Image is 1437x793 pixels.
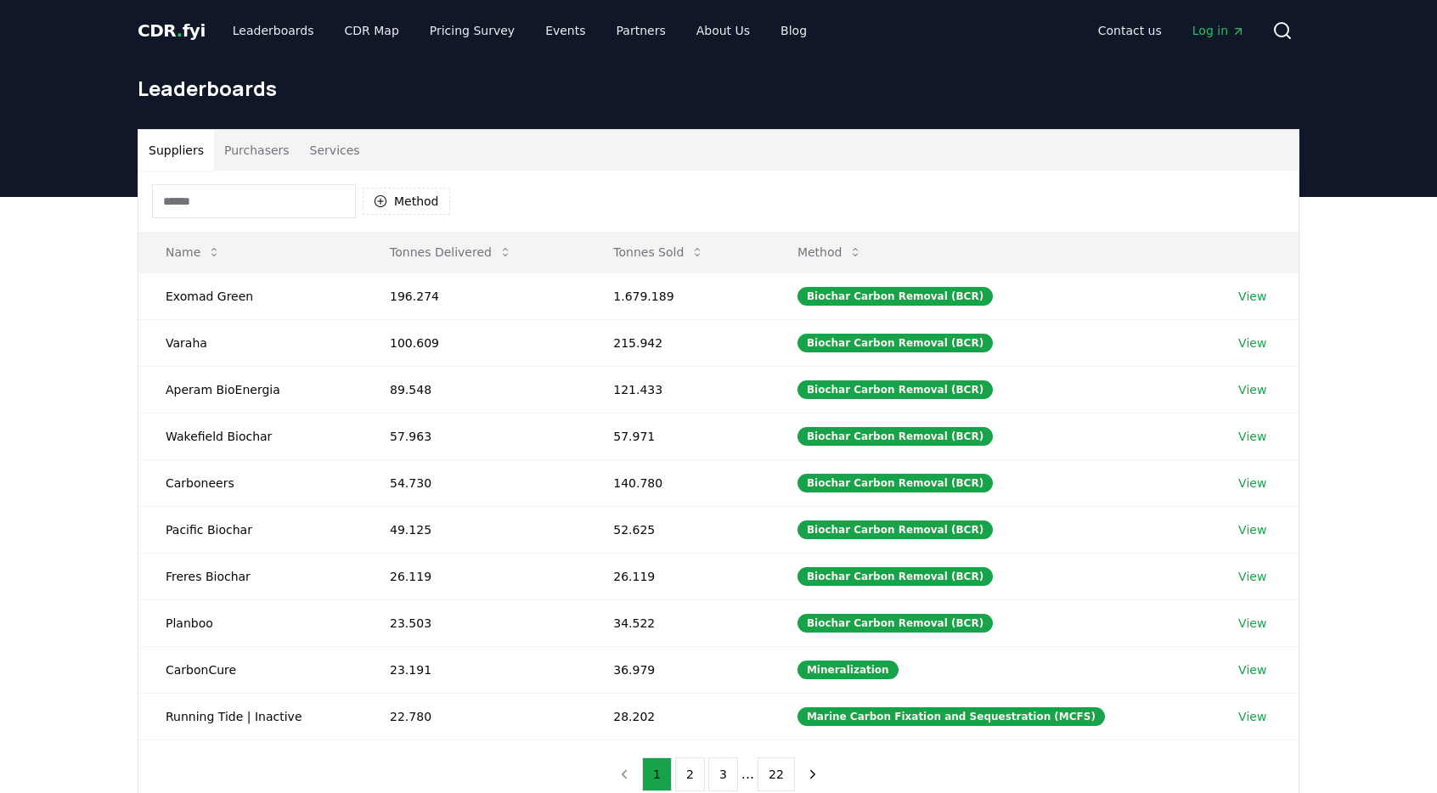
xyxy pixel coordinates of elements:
a: About Us [683,15,764,46]
div: Biochar Carbon Removal (BCR) [797,380,993,399]
td: 57.963 [363,413,586,459]
td: 100.609 [363,319,586,366]
a: CDR Map [331,15,413,46]
td: Wakefield Biochar [138,413,363,459]
td: Exomad Green [138,273,363,319]
div: Marine Carbon Fixation and Sequestration (MCFS) [797,707,1105,726]
td: CarbonCure [138,646,363,693]
td: 26.119 [363,553,586,599]
span: . [177,20,183,41]
div: Biochar Carbon Removal (BCR) [797,334,993,352]
td: 89.548 [363,366,586,413]
a: View [1238,335,1266,352]
td: 215.942 [586,319,770,366]
a: Leaderboards [219,15,328,46]
a: View [1238,708,1266,725]
a: Events [532,15,599,46]
a: Partners [603,15,679,46]
td: 1.679.189 [586,273,770,319]
button: 3 [708,757,738,791]
td: 52.625 [586,506,770,553]
td: Planboo [138,599,363,646]
div: Biochar Carbon Removal (BCR) [797,567,993,586]
a: Pricing Survey [416,15,528,46]
a: View [1238,521,1266,538]
td: 196.274 [363,273,586,319]
td: 34.522 [586,599,770,646]
h1: Leaderboards [138,75,1299,102]
td: 49.125 [363,506,586,553]
div: Mineralization [797,661,899,679]
a: View [1238,615,1266,632]
td: Freres Biochar [138,553,363,599]
button: 2 [675,757,705,791]
button: next page [798,757,827,791]
a: Log in [1179,15,1259,46]
span: Log in [1192,22,1245,39]
td: 121.433 [586,366,770,413]
a: View [1238,475,1266,492]
td: 22.780 [363,693,586,740]
td: 28.202 [586,693,770,740]
div: Biochar Carbon Removal (BCR) [797,614,993,633]
button: Tonnes Sold [600,235,718,269]
td: 23.191 [363,646,586,693]
div: Biochar Carbon Removal (BCR) [797,287,993,306]
td: Carboneers [138,459,363,506]
button: Suppliers [138,130,214,171]
td: 23.503 [363,599,586,646]
button: 22 [758,757,795,791]
li: ... [741,764,754,785]
td: Pacific Biochar [138,506,363,553]
button: Services [300,130,370,171]
div: Biochar Carbon Removal (BCR) [797,427,993,446]
td: Varaha [138,319,363,366]
button: Method [784,235,876,269]
a: View [1238,288,1266,305]
button: Name [152,235,234,269]
nav: Main [219,15,820,46]
td: Running Tide | Inactive [138,693,363,740]
div: Biochar Carbon Removal (BCR) [797,474,993,492]
td: 36.979 [586,646,770,693]
button: Tonnes Delivered [376,235,526,269]
nav: Main [1085,15,1259,46]
td: 54.730 [363,459,586,506]
td: Aperam BioEnergia [138,366,363,413]
a: Blog [767,15,820,46]
a: View [1238,428,1266,445]
div: Biochar Carbon Removal (BCR) [797,520,993,539]
a: Contact us [1085,15,1175,46]
span: CDR fyi [138,20,206,41]
td: 26.119 [586,553,770,599]
button: Method [363,188,450,215]
a: View [1238,568,1266,585]
td: 140.780 [586,459,770,506]
a: CDR.fyi [138,19,206,42]
button: Purchasers [214,130,300,171]
a: View [1238,661,1266,678]
a: View [1238,381,1266,398]
td: 57.971 [586,413,770,459]
button: 1 [642,757,672,791]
